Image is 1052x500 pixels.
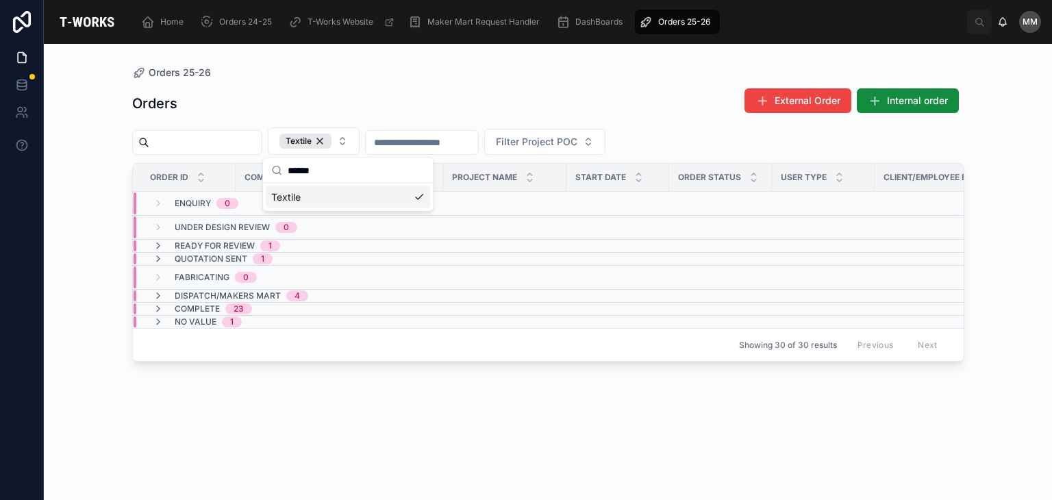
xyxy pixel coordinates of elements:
[857,88,959,113] button: Internal order
[781,172,827,183] span: User Type
[678,172,741,183] span: Order Status
[284,10,401,34] a: T-Works Website
[175,222,270,233] span: Under Design Review
[130,7,967,37] div: scrollable content
[175,272,229,283] span: Fabricating
[279,134,331,149] button: Unselect TEXTILE
[175,253,247,264] span: Quotation Sent
[55,11,119,33] img: App logo
[225,198,230,209] div: 0
[295,290,300,301] div: 4
[775,94,840,108] span: External Order
[658,16,710,27] span: Orders 25-26
[484,129,605,155] button: Select Button
[279,134,331,149] div: Textile
[268,127,360,155] button: Select Button
[404,10,549,34] a: Maker Mart Request Handler
[150,172,188,183] span: Order ID
[175,198,211,209] span: Enquiry
[149,66,211,79] span: Orders 25-26
[263,184,433,211] div: Suggestions
[427,16,540,27] span: Maker Mart Request Handler
[175,290,281,301] span: Dispatch/Makers Mart
[739,340,837,351] span: Showing 30 of 30 results
[268,240,272,251] div: 1
[230,316,234,327] div: 1
[132,66,211,79] a: Orders 25-26
[575,16,623,27] span: DashBoards
[887,94,948,108] span: Internal order
[635,10,720,34] a: Orders 25-26
[175,316,216,327] span: No value
[175,240,255,251] span: Ready for Review
[496,135,577,149] span: Filter Project POC
[245,172,314,183] span: Company Name
[1023,16,1038,27] span: MM
[234,303,244,314] div: 23
[266,186,430,208] div: Textile
[744,88,851,113] button: External Order
[132,94,177,113] h1: Orders
[884,172,987,183] span: Client/Employee Email
[552,10,632,34] a: DashBoards
[137,10,193,34] a: Home
[575,172,626,183] span: Start Date
[243,272,249,283] div: 0
[160,16,184,27] span: Home
[175,303,220,314] span: Complete
[284,222,289,233] div: 0
[261,253,264,264] div: 1
[196,10,281,34] a: Orders 24-25
[308,16,373,27] span: T-Works Website
[452,172,517,183] span: Project Name
[219,16,272,27] span: Orders 24-25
